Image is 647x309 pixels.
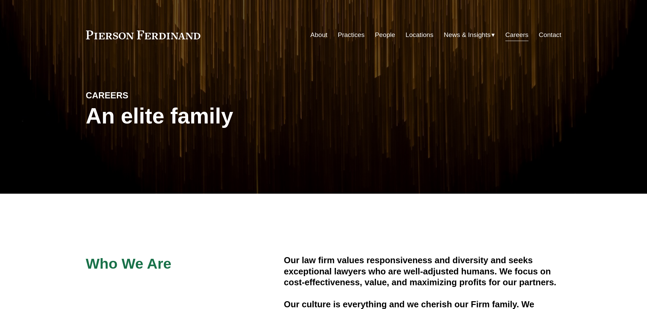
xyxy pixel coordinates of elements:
h4: Our law firm values responsiveness and diversity and seeks exceptional lawyers who are well-adjus... [284,255,561,288]
a: Locations [406,28,433,41]
h4: CAREERS [86,90,205,101]
a: Practices [338,28,364,41]
a: Contact [539,28,561,41]
h1: An elite family [86,104,324,129]
span: News & Insights [444,29,491,41]
a: People [375,28,395,41]
a: About [310,28,327,41]
span: Who We Are [86,255,172,272]
a: Careers [505,28,528,41]
a: folder dropdown [444,28,495,41]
